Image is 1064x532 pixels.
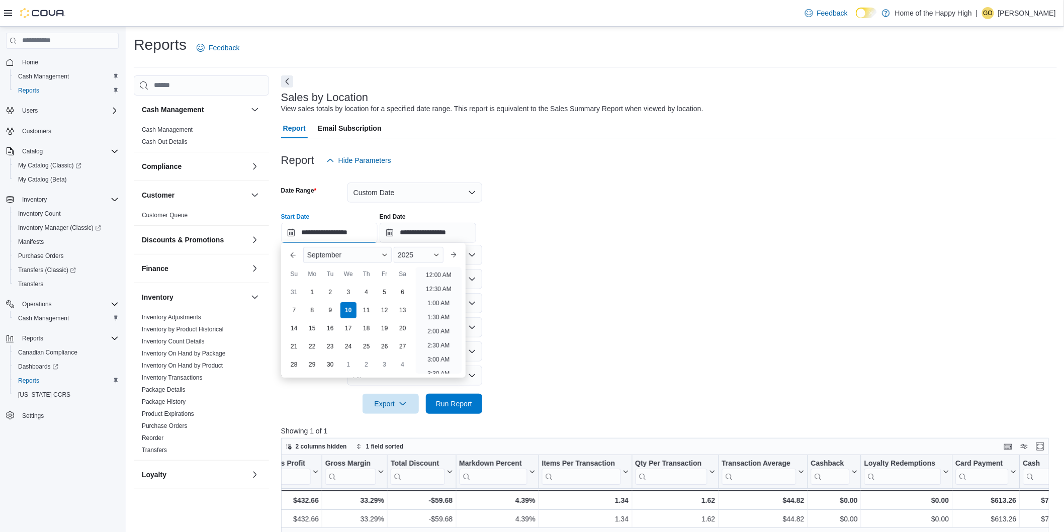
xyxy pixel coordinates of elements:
[542,459,621,484] div: Items Per Transaction
[10,158,123,172] a: My Catalog (Classic)
[142,161,247,171] button: Compliance
[956,459,1017,484] button: Card Payment
[722,459,796,484] div: Transaction Average
[363,394,419,414] button: Export
[18,105,119,117] span: Users
[801,3,852,23] a: Feedback
[134,311,269,460] div: Inventory
[14,159,85,171] a: My Catalog (Classic)
[459,494,535,506] div: 4.39%
[359,266,375,282] div: Th
[14,222,105,234] a: Inventory Manager (Classic)
[142,398,186,406] span: Package History
[1034,440,1046,453] button: Enter fullscreen
[14,312,73,324] a: Cash Management
[338,155,391,165] span: Hide Parameters
[2,55,123,69] button: Home
[14,70,119,82] span: Cash Management
[2,193,123,207] button: Inventory
[22,334,43,342] span: Reports
[459,459,527,468] div: Markdown Percent
[18,194,51,206] button: Inventory
[422,269,456,281] li: 12:00 AM
[468,251,476,259] button: Open list of options
[377,357,393,373] div: day-3
[325,513,384,525] div: 33.29%
[459,513,535,525] div: 4.39%
[340,320,357,336] div: day-17
[811,513,858,525] div: $0.00
[304,284,320,300] div: day-1
[322,266,338,282] div: Tu
[142,374,203,382] span: Inventory Transactions
[811,494,858,506] div: $0.00
[142,292,247,302] button: Inventory
[542,494,629,506] div: 1.34
[10,172,123,187] button: My Catalog (Beta)
[14,208,119,220] span: Inventory Count
[359,357,375,373] div: day-2
[281,154,314,166] h3: Report
[18,161,81,169] span: My Catalog (Classic)
[14,361,119,373] span: Dashboards
[281,104,703,114] div: View sales totals by location for a specified date range. This report is equivalent to the Sales ...
[423,353,454,366] li: 3:00 AM
[322,338,338,354] div: day-23
[142,314,201,321] a: Inventory Adjustments
[22,107,38,115] span: Users
[142,126,193,133] a: Cash Management
[817,8,848,18] span: Feedback
[142,263,247,274] button: Finance
[304,266,320,282] div: Mo
[304,320,320,336] div: day-15
[14,389,74,401] a: [US_STATE] CCRS
[635,494,715,506] div: 1.62
[209,43,239,53] span: Feedback
[811,459,858,484] button: Cashback
[422,283,456,295] li: 12:30 AM
[423,325,454,337] li: 2:00 AM
[864,494,949,506] div: $0.00
[895,7,972,19] p: Home of the Happy High
[18,145,119,157] span: Catalog
[142,446,167,454] span: Transfers
[18,238,44,246] span: Manifests
[956,459,1009,468] div: Card Payment
[264,459,311,468] div: Gross Profit
[459,459,535,484] button: Markdown Percent
[134,124,269,152] div: Cash Management
[142,422,188,429] a: Purchase Orders
[722,459,805,484] button: Transaction Average
[395,302,411,318] div: day-13
[395,266,411,282] div: Sa
[377,266,393,282] div: Fr
[14,346,81,359] a: Canadian Compliance
[318,118,382,138] span: Email Subscription
[976,7,978,19] p: |
[18,332,119,344] span: Reports
[340,302,357,318] div: day-10
[340,357,357,373] div: day-1
[1018,440,1030,453] button: Display options
[1023,459,1059,468] div: Cash
[286,302,302,318] div: day-7
[446,247,462,263] button: Next month
[142,161,182,171] h3: Compliance
[22,127,51,135] span: Customers
[281,187,317,195] label: Date Range
[142,350,226,357] a: Inventory On Hand by Package
[426,394,482,414] button: Run Report
[304,338,320,354] div: day-22
[18,224,101,232] span: Inventory Manager (Classic)
[10,345,123,360] button: Canadian Compliance
[380,213,406,221] label: End Date
[322,150,395,170] button: Hide Parameters
[18,280,43,288] span: Transfers
[325,459,384,484] button: Gross Margin
[10,221,123,235] a: Inventory Manager (Classic)
[142,447,167,454] a: Transfers
[10,388,123,402] button: [US_STATE] CCRS
[285,283,412,374] div: September, 2025
[249,291,261,303] button: Inventory
[285,247,301,263] button: Previous Month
